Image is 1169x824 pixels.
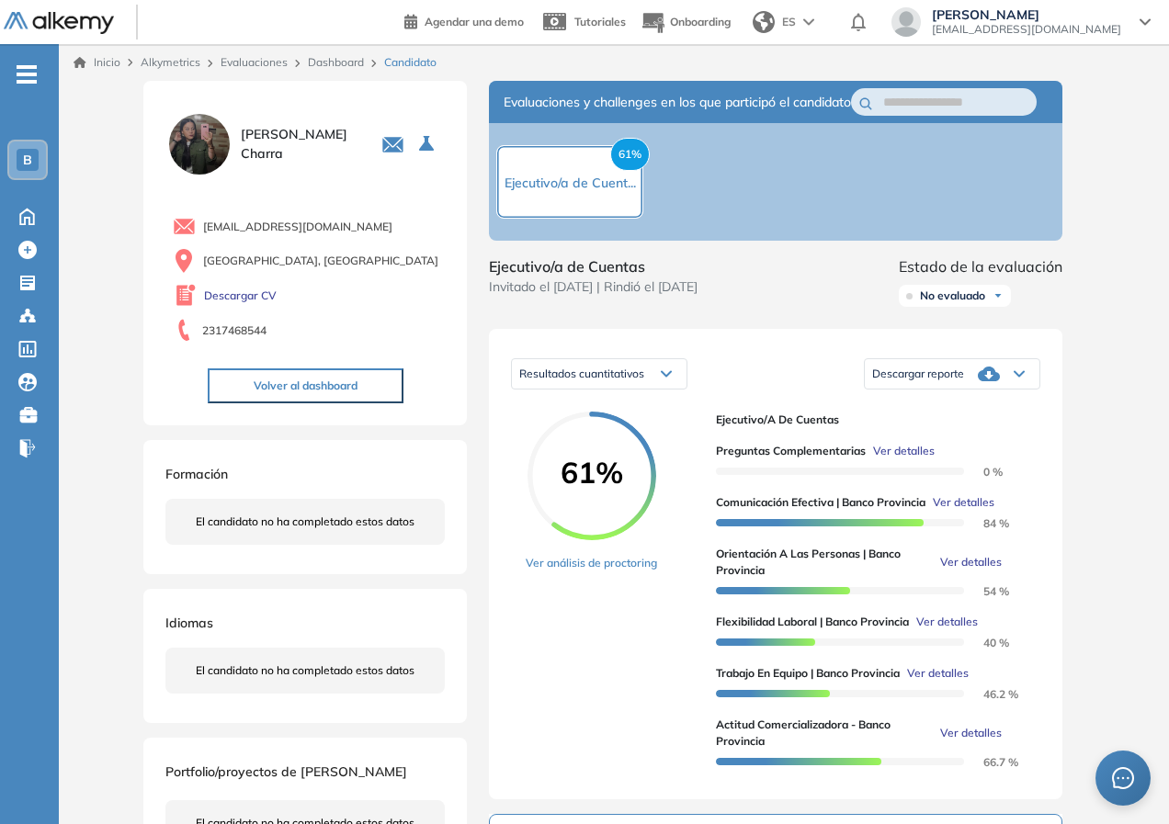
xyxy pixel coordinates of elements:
[641,3,731,42] button: Onboarding
[17,73,37,76] i: -
[519,367,644,380] span: Resultados cuantitativos
[526,555,657,571] a: Ver análisis de proctoring
[165,466,228,482] span: Formación
[412,128,445,161] button: Seleccione la evaluación activa
[932,22,1121,37] span: [EMAIL_ADDRESS][DOMAIN_NAME]
[528,457,656,487] span: 61%
[574,15,626,28] span: Tutoriales
[425,15,524,28] span: Agendar una demo
[866,443,935,459] button: Ver detalles
[940,554,1002,570] span: Ver detalles
[141,55,200,69] span: Alkymetrics
[505,175,636,191] span: Ejecutivo/a de Cuent...
[932,7,1121,22] span: [PERSON_NAME]
[900,665,969,682] button: Ver detalles
[872,367,964,381] span: Descargar reporte
[909,614,978,630] button: Ver detalles
[74,54,120,71] a: Inicio
[925,494,994,511] button: Ver detalles
[221,55,288,69] a: Evaluaciones
[716,665,900,682] span: Trabajo en equipo | Banco Provincia
[670,15,731,28] span: Onboarding
[716,546,933,579] span: Orientación a las personas | Banco Provincia
[907,665,969,682] span: Ver detalles
[920,288,985,303] span: No evaluado
[993,290,1004,301] img: Ícono de flecha
[961,465,1003,479] span: 0 %
[940,725,1002,741] span: Ver detalles
[1112,767,1134,789] span: message
[165,110,233,178] img: PROFILE_MENU_LOGO_USER
[961,636,1009,649] span: 40 %
[961,584,1009,598] span: 54 %
[961,516,1009,530] span: 84 %
[489,255,698,277] span: Ejecutivo/a de Cuentas
[384,54,437,71] span: Candidato
[404,9,524,31] a: Agendar una demo
[899,255,1062,277] span: Estado de la evaluación
[716,443,866,459] span: Preguntas complementarias
[202,322,267,339] span: 2317468544
[241,125,359,164] span: [PERSON_NAME] Charra
[716,494,925,511] span: Comunicación efectiva | Banco Provincia
[4,12,114,35] img: Logo
[716,717,933,750] span: Actitud comercializadora - Banco Provincia
[504,93,851,112] span: Evaluaciones y challenges en los que participó el candidato
[961,755,1018,769] span: 66.7 %
[165,763,407,780] span: Portfolio/proyectos de [PERSON_NAME]
[782,14,796,30] span: ES
[933,494,994,511] span: Ver detalles
[753,11,775,33] img: world
[916,614,978,630] span: Ver detalles
[716,614,909,630] span: Flexibilidad Laboral | Banco Provincia
[933,725,1002,741] button: Ver detalles
[961,687,1018,701] span: 46.2 %
[308,55,364,69] a: Dashboard
[610,138,650,171] span: 61%
[208,368,403,403] button: Volver al dashboard
[196,514,414,530] span: El candidato no ha completado estos datos
[23,152,32,167] span: B
[489,277,698,297] span: Invitado el [DATE] | Rindió el [DATE]
[196,662,414,679] span: El candidato no ha completado estos datos
[204,288,277,304] a: Descargar CV
[203,219,392,235] span: [EMAIL_ADDRESS][DOMAIN_NAME]
[933,554,1002,570] button: Ver detalles
[203,253,438,269] span: [GEOGRAPHIC_DATA], [GEOGRAPHIC_DATA]
[165,615,213,631] span: Idiomas
[803,18,814,26] img: arrow
[873,443,935,459] span: Ver detalles
[716,412,1026,428] span: Ejecutivo/a de Cuentas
